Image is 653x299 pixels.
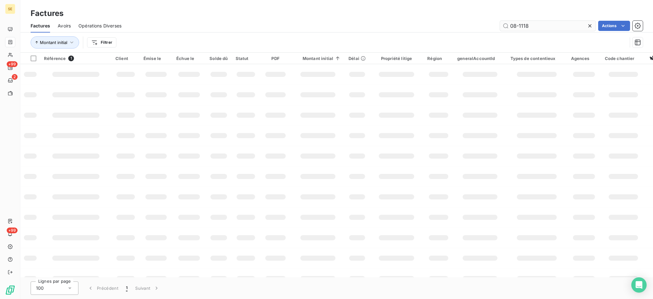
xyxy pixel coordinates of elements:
[427,56,450,61] div: Région
[457,56,503,61] div: generalAccountId
[264,56,287,61] div: PDF
[510,56,563,61] div: Types de contentieux
[598,21,630,31] button: Actions
[605,56,642,61] div: Code chantier
[31,8,63,19] h3: Factures
[84,281,122,295] button: Précédent
[236,56,256,61] div: Statut
[5,285,15,295] img: Logo LeanPay
[44,56,66,61] span: Référence
[7,61,18,67] span: +99
[122,281,131,295] button: 1
[12,74,18,80] span: 2
[209,56,228,61] div: Solde dû
[87,37,116,48] button: Filtrer
[115,56,136,61] div: Client
[349,56,366,61] div: Délai
[631,277,647,293] div: Open Intercom Messenger
[295,56,341,61] div: Montant initial
[31,36,79,49] button: Montant initial
[143,56,169,61] div: Émise le
[126,285,128,291] span: 1
[58,23,71,29] span: Avoirs
[40,40,67,45] span: Montant initial
[131,281,164,295] button: Suivant
[7,228,18,233] span: +99
[5,4,15,14] div: SE
[176,56,202,61] div: Échue le
[31,23,50,29] span: Factures
[500,21,596,31] input: Rechercher
[571,56,597,61] div: Agences
[78,23,121,29] span: Opérations Diverses
[68,56,74,61] span: 1
[373,56,420,61] div: Propriété litige
[36,285,44,291] span: 100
